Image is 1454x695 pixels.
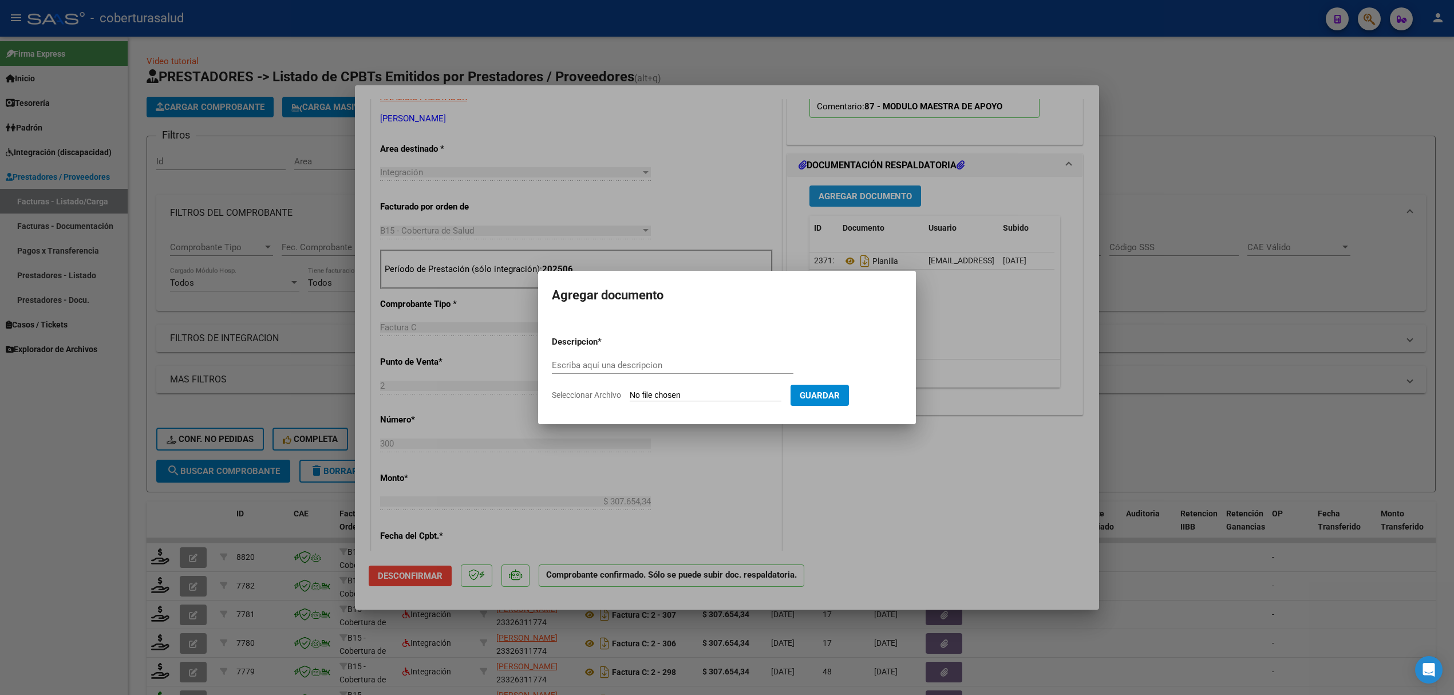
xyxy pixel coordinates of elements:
span: Seleccionar Archivo [552,390,621,400]
button: Guardar [791,385,849,406]
p: Descripcion [552,335,657,349]
h2: Agregar documento [552,285,902,306]
div: Open Intercom Messenger [1415,656,1443,684]
span: Guardar [800,390,840,401]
